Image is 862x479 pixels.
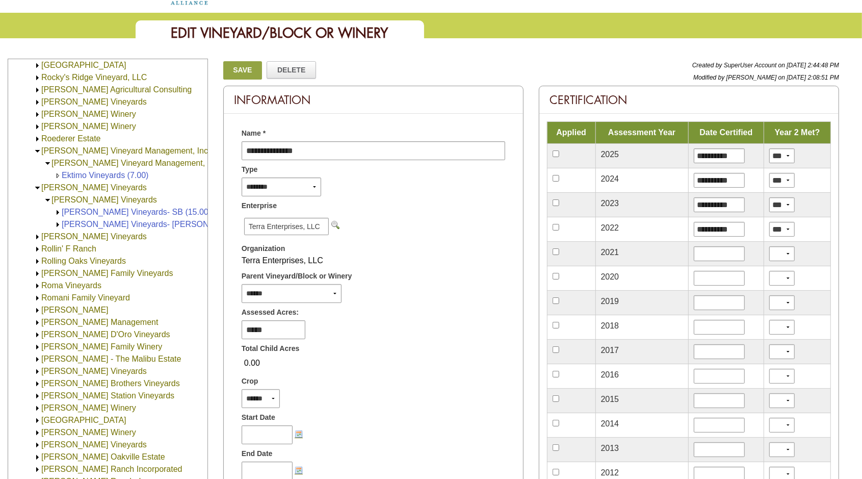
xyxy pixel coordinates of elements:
span: 2017 [601,346,619,355]
a: Romani Family Vineyard [41,293,130,302]
img: Expand Rolph Family Vineyards [34,270,41,278]
span: 2019 [601,297,619,306]
span: Crop [242,376,258,387]
a: [PERSON_NAME] Station Vineyards [41,391,174,400]
span: 2018 [601,321,619,330]
img: Expand Rockpile Road Vineyards [34,62,41,69]
div: Information [224,86,523,114]
td: Date Certified [688,122,764,144]
a: [PERSON_NAME] Oakville Estate [41,452,165,461]
img: Expand Ross Station Vineyards [34,392,41,400]
span: Total Child Acres [242,343,300,354]
a: Delete [267,61,316,79]
img: Expand Rucker Vineyards [34,441,41,449]
a: Save [223,61,262,80]
img: Expand Rosetti Brothers Vineyards [34,380,41,388]
img: Expand Rollin' F Ranch [34,245,41,253]
a: Rocky's Ridge Vineyard, LLC [41,73,147,82]
a: [PERSON_NAME] Family Winery [41,342,162,351]
img: Choose a date [295,430,303,438]
span: 2013 [601,444,619,452]
img: Expand Ektimo Vineyards (7.00) [54,172,62,180]
a: [PERSON_NAME] Brothers Vineyards [41,379,180,388]
a: Roederer Estate [41,134,101,143]
span: End Date [242,448,273,459]
span: Type [242,164,258,175]
span: Parent Vineyard/Block or Winery [242,271,352,282]
a: [PERSON_NAME] - The Malibu Estate [41,355,181,363]
span: 2023 [601,199,619,208]
a: [PERSON_NAME] Vineyards [41,183,147,192]
a: [PERSON_NAME] Vineyards [41,97,147,106]
img: Collapse [44,160,51,167]
span: 2016 [601,370,619,379]
img: Expand Roma Vineyards [34,282,41,290]
span: Name * [242,128,266,139]
span: 2025 [601,150,619,159]
a: Roma Vineyards [41,281,101,290]
img: Collapse [44,196,51,204]
a: Ektimo Vineyards (7.00) [62,171,148,180]
a: [PERSON_NAME] Winery [41,404,136,412]
a: [PERSON_NAME] Vineyards [41,367,147,375]
img: Expand Rolleri Vineyards [34,233,41,241]
span: 2021 [601,248,619,257]
td: Applied [547,122,595,144]
img: Expand Rosa D'Oro Vineyards [34,331,41,339]
a: [PERSON_NAME] Management [41,318,158,326]
span: 0.00 [242,355,263,372]
a: [PERSON_NAME] Vineyards [51,195,157,204]
span: Edit Vineyard/Block or Winery [171,24,388,42]
img: Expand Rosenthal Vineyards [34,368,41,375]
a: [PERSON_NAME] [41,306,109,314]
a: [PERSON_NAME] D'Oro Vineyards [41,330,170,339]
span: 2022 [601,223,619,232]
a: [PERSON_NAME] Family Vineyards [41,269,173,278]
span: Terra Enterprises, LLC [244,218,329,235]
a: [PERSON_NAME] Vineyards [41,440,147,449]
a: Rolling Oaks Vineyards [41,257,126,265]
span: 2020 [601,272,619,281]
img: Collapse [34,147,41,155]
img: Expand Rocky's Ridge Vineyard, LLC [34,74,41,82]
img: Collapse [34,184,41,192]
span: 2024 [601,174,619,183]
img: Expand Rogers Vineyards- SB (15.00) [54,209,62,216]
span: Terra Enterprises, LLC [242,256,323,265]
a: [PERSON_NAME] Vineyard Management, Inc. [41,146,210,155]
img: Expand Roudon-Smith Winery [34,405,41,412]
img: Expand Roederer Estate [34,135,41,143]
a: [PERSON_NAME] Agricultural Consulting [41,85,192,94]
img: Expand Rolling Oaks Vineyards [34,258,41,265]
span: Enterprise [242,200,277,211]
img: Expand Rodgers Agricultural Consulting [34,86,41,94]
a: [GEOGRAPHIC_DATA] [41,61,126,69]
img: Expand Rodrigue Molyneaux Winery [34,111,41,118]
a: [PERSON_NAME] Vineyard Management, Inc. [51,159,220,167]
img: Expand Round Valley Ranches [34,417,41,424]
img: Expand Rudd Oakville Estate [34,453,41,461]
span: 2014 [601,419,619,428]
img: Expand Ruby Hill Winery [34,429,41,437]
a: [PERSON_NAME] Winery [41,428,136,437]
a: Rollin' F Ranch [41,244,96,253]
a: [GEOGRAPHIC_DATA] [41,416,126,424]
div: Certification [539,86,839,114]
td: Year 2 Met? [764,122,831,144]
img: Expand Rombauer Vineyards [34,307,41,314]
img: Choose a date [295,466,303,474]
a: [PERSON_NAME] Vineyards- SB (15.00) [62,208,211,216]
span: Start Date [242,412,275,423]
a: [PERSON_NAME] Winery [41,122,136,131]
a: [PERSON_NAME] Ranch Incorporated [41,465,182,473]
img: Expand Rodney Strong Vineyards [34,98,41,106]
img: Expand Ruddick Ranch Incorporated [34,466,41,473]
span: 2015 [601,395,619,404]
a: [PERSON_NAME] Vineyards- [PERSON_NAME] (11.00) [62,220,267,229]
img: Expand Romani Family Vineyard [34,294,41,302]
img: Expand Rogers Vineyards- Zinfandel (11.00) [54,221,62,229]
span: Organization [242,243,285,254]
a: [PERSON_NAME] Winery [41,110,136,118]
a: [PERSON_NAME] Vineyards [41,232,147,241]
span: 2012 [601,468,619,477]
